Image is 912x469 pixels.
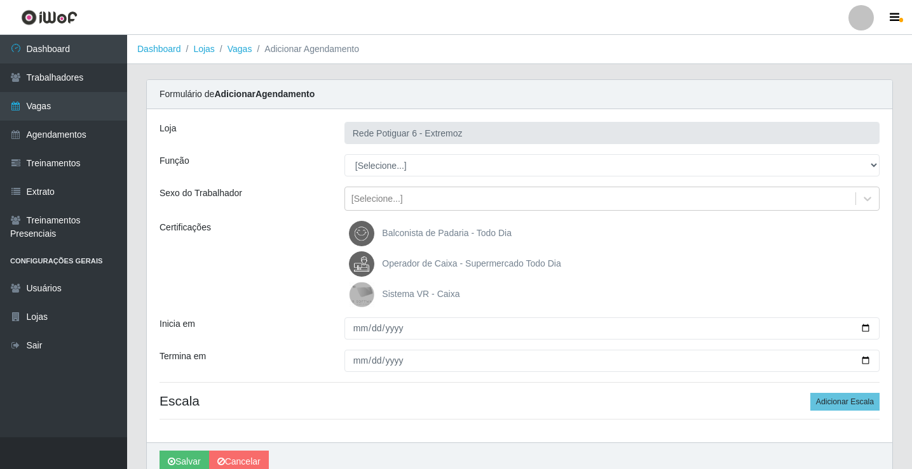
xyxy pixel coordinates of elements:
img: CoreUI Logo [21,10,78,25]
button: Adicionar Escala [810,393,880,411]
span: Sistema VR - Caixa [382,289,459,299]
label: Inicia em [160,317,195,331]
nav: breadcrumb [127,35,912,64]
label: Termina em [160,350,206,363]
h4: Escala [160,393,880,409]
a: Dashboard [137,44,181,54]
label: Loja [160,122,176,135]
span: Balconista de Padaria - Todo Dia [382,228,512,238]
label: Certificações [160,221,211,234]
span: Operador de Caixa - Supermercado Todo Dia [382,258,561,268]
strong: Adicionar Agendamento [214,89,315,99]
input: 00/00/0000 [344,350,880,372]
input: 00/00/0000 [344,317,880,340]
a: Lojas [193,44,214,54]
label: Sexo do Trabalhador [160,187,242,200]
div: Formulário de [147,80,892,109]
a: Vagas [228,44,252,54]
img: Sistema VR - Caixa [349,282,379,307]
img: Operador de Caixa - Supermercado Todo Dia [349,251,379,277]
img: Balconista de Padaria - Todo Dia [349,221,379,246]
div: [Selecione...] [351,192,403,206]
li: Adicionar Agendamento [252,43,359,56]
label: Função [160,154,189,168]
